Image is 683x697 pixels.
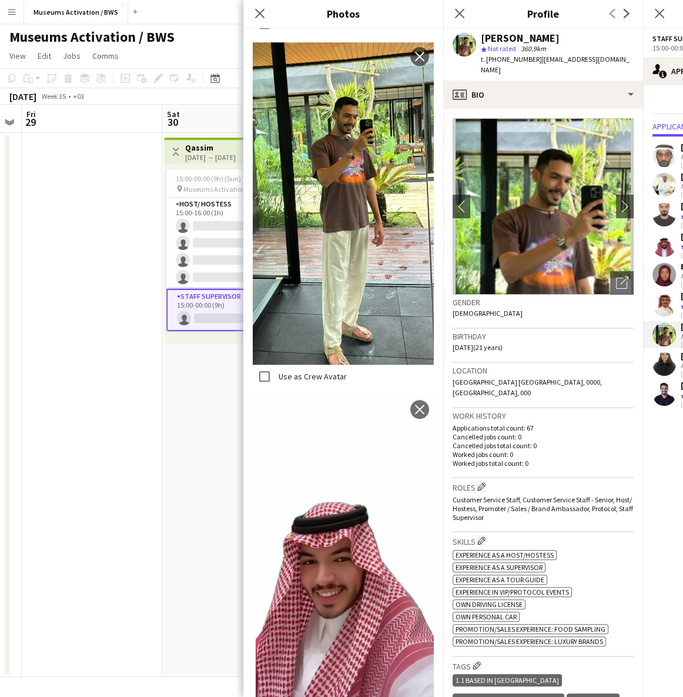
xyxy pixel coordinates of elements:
span: Customer Service Staff, Customer Service Staff - Senior, Host/ Hostess, Promoter / Sales / Brand ... [453,495,633,522]
span: t. [PHONE_NUMBER] [481,55,542,64]
span: | [EMAIL_ADDRESS][DOMAIN_NAME] [481,55,630,74]
span: Experience as a Tour Guide [456,575,544,584]
span: Week 35 [39,92,68,101]
h3: Gender [453,297,634,308]
p: Cancelled jobs total count: 0 [453,441,634,450]
p: Worked jobs count: 0 [453,450,634,459]
span: 360.9km [518,44,548,53]
app-job-card: 15:00-00:00 (9h) (Sun)0/5 Museums Activation - Qassim2 RolesHost/ Hostess5A0/415:00-16:00 (1h) St... [166,169,298,331]
h3: Location [453,365,634,376]
span: [DATE] (21 years) [453,343,503,352]
span: Not rated [488,44,516,53]
span: Jobs [63,51,81,61]
span: Museums Activation - Qassim [183,185,269,194]
span: [GEOGRAPHIC_DATA] [GEOGRAPHIC_DATA], 0000, [GEOGRAPHIC_DATA], 000 [453,378,602,397]
img: Crew photo 1094841 [253,42,434,364]
label: Use as Crew Avatar [276,371,347,381]
a: View [5,48,31,64]
span: Fri [26,109,36,119]
span: 30 [165,115,180,129]
span: Experience as a Supervisor [456,563,543,572]
span: Promotion/Sales Experience: Food Sampling [456,625,605,633]
img: Crew avatar or photo [453,118,634,295]
h3: Birthday [453,331,634,342]
div: [DATE] [9,91,36,102]
div: [PERSON_NAME] [481,33,560,44]
span: 15:00-00:00 (9h) (Sun) [176,174,241,183]
span: View [9,51,26,61]
h1: Museums Activation / BWS [9,28,175,46]
app-card-role: Host/ Hostess5A0/415:00-16:00 (1h) [166,198,298,289]
span: Experience in VIP/Protocol Events [456,588,569,596]
h3: Photos [243,6,443,21]
p: Worked jobs total count: 0 [453,459,634,468]
a: Edit [33,48,56,64]
span: [DEMOGRAPHIC_DATA] [453,309,523,318]
h3: Profile [443,6,643,21]
span: Own Driving License [456,600,523,609]
app-card-role: Staff Supervisor9A0/115:00-00:00 (9h) [166,289,298,331]
p: Applications total count: 67 [453,423,634,432]
h3: Work history [453,411,634,421]
div: Open photos pop-in [610,271,634,295]
span: Edit [38,51,51,61]
h3: Skills [453,535,634,547]
div: +03 [73,92,84,101]
span: Sat [167,109,180,119]
span: Own Personal Car [456,612,517,621]
button: Museums Activation / BWS [24,1,128,24]
div: [DATE] → [DATE] [185,153,236,162]
span: Comms [92,51,119,61]
span: Experience as a Host/Hostess [456,551,554,559]
span: Promotion/Sales Experience: Luxury Brands [456,637,603,646]
a: Comms [88,48,123,64]
div: 1.1 Based in [GEOGRAPHIC_DATA] [453,674,562,686]
h3: Tags [453,659,634,672]
span: 29 [25,115,36,129]
h3: Roles [453,481,634,493]
div: Bio [443,81,643,109]
p: Cancelled jobs count: 0 [453,432,634,441]
h3: Qassim [185,142,236,153]
a: Jobs [58,48,85,64]
label: Use as Crew Avatar [276,18,347,29]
